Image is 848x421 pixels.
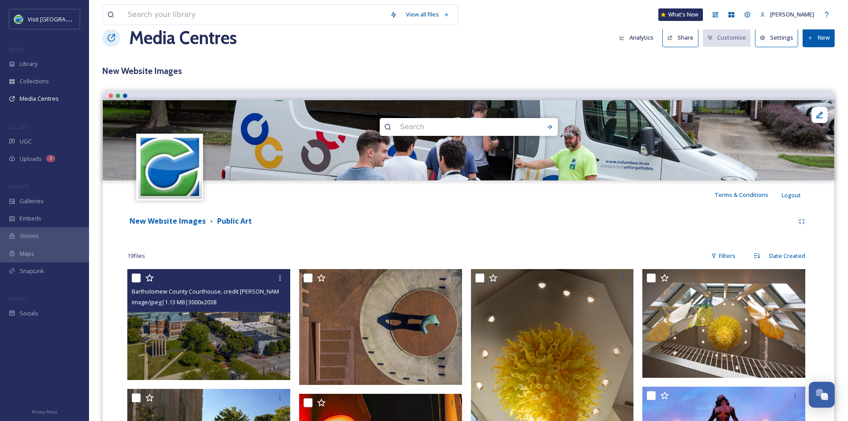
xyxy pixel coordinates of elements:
[20,77,49,86] span: Collections
[615,29,658,46] button: Analytics
[9,295,27,302] span: SOCIALS
[103,100,834,180] img: credit-columbus-area-visitors-center (59).jpg
[706,247,740,265] div: Filters
[123,5,385,25] input: Search your library
[127,269,290,380] img: Bartholomew County Courthouse, credit Hadley Fruits for Landmark Columbus (3).jpg
[396,117,518,137] input: Search
[809,382,835,408] button: Open Chat
[755,29,798,47] button: Settings
[20,232,39,240] span: Stories
[714,189,782,200] a: Terms & Conditions
[138,135,202,199] img: cvctwitlogo_400x400.jpg
[299,269,462,385] img: Moore_Top Down_005-hadley-fruits-perm-reqd.tif
[20,60,37,68] span: Library
[9,123,28,130] span: COLLECT
[20,197,44,205] span: Galleries
[217,216,252,226] strong: Public Art
[20,267,44,275] span: SnapLink
[46,155,55,162] div: 3
[9,46,24,53] span: MEDIA
[755,6,819,23] a: [PERSON_NAME]
[20,249,34,258] span: Maps
[615,29,662,46] a: Analytics
[642,269,805,378] img: 5.1 basement.png
[714,191,768,199] span: Terms & Conditions
[127,252,145,260] span: 19 file s
[129,25,237,51] a: Media Centres
[20,94,59,103] span: Media Centres
[765,247,810,265] div: Date Created
[803,29,835,47] button: New
[132,287,412,295] span: Bartholomew County Courthouse, credit [PERSON_NAME] Fruits for Landmark [GEOGRAPHIC_DATA] (3).jpg
[703,29,751,46] button: Customise
[662,29,698,47] button: Share
[770,10,814,18] span: [PERSON_NAME]
[20,214,41,223] span: Embeds
[20,155,42,163] span: Uploads
[32,409,57,415] span: Privacy Policy
[32,406,57,417] a: Privacy Policy
[782,191,801,199] span: Logout
[130,216,206,226] strong: New Website Images
[703,29,755,46] a: Customise
[20,309,38,318] span: Socials
[28,15,128,23] span: Visit [GEOGRAPHIC_DATA] [US_STATE]
[102,65,835,78] h3: New Website Images
[402,6,454,23] a: View all files
[132,298,216,306] span: image/jpeg | 1.13 MB | 3000 x 2038
[20,137,32,146] span: UGC
[9,183,29,190] span: WIDGETS
[658,8,703,21] a: What's New
[14,15,23,24] img: cvctwitlogo_400x400.jpg
[755,29,803,47] a: Settings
